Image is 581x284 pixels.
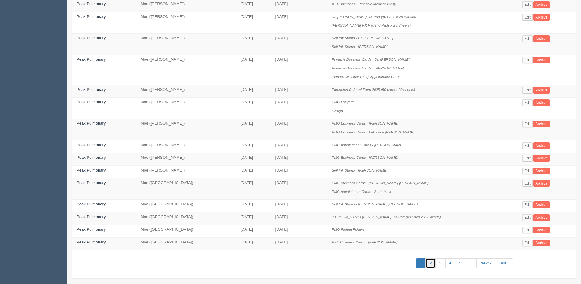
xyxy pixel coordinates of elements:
[136,119,236,140] td: Moe ([PERSON_NAME])
[77,202,106,206] a: Peak Pulmonary
[533,168,549,174] a: Archive
[533,214,549,221] a: Archive
[332,2,396,6] i: #10 Envelopes - Pinnacle Medical Trinity
[271,225,327,238] td: [DATE]
[533,121,549,127] a: Archive
[136,12,236,33] td: Moe ([PERSON_NAME])
[271,119,327,140] td: [DATE]
[533,201,549,208] a: Archive
[77,215,106,219] a: Peak Pulmonary
[136,140,236,153] td: Moe ([PERSON_NAME])
[236,140,271,153] td: [DATE]
[136,153,236,166] td: Moe ([PERSON_NAME])
[236,238,271,250] td: [DATE]
[271,165,327,178] td: [DATE]
[445,258,455,268] a: 4
[136,98,236,119] td: Moe ([PERSON_NAME])
[533,240,549,246] a: Archive
[77,36,106,40] a: Peak Pulmonary
[332,121,398,125] i: PMG Business Cards - [PERSON_NAME]
[332,143,403,147] i: PMC Appointment Cards - [PERSON_NAME]
[465,258,477,268] a: …
[533,1,549,8] a: Archive
[236,225,271,238] td: [DATE]
[136,200,236,212] td: Moe ([GEOGRAPHIC_DATA])
[332,109,343,113] i: Design
[522,142,533,149] a: Edit
[533,142,549,149] a: Archive
[236,85,271,98] td: [DATE]
[136,225,236,238] td: Moe ([GEOGRAPHIC_DATA])
[271,85,327,98] td: [DATE]
[522,155,533,162] a: Edit
[77,180,106,185] a: Peak Pulmonary
[495,258,513,268] a: Last »
[332,215,441,219] i: [PERSON_NAME] [PERSON_NAME] RX Pad (40 Pads x 25 Sheets)
[533,99,549,106] a: Archive
[332,202,418,206] i: Self Ink Stamp - [PERSON_NAME] [PERSON_NAME]
[77,168,106,172] a: Peak Pulmonary
[236,55,271,85] td: [DATE]
[271,33,327,55] td: [DATE]
[522,1,533,8] a: Edit
[522,87,533,94] a: Edit
[77,240,106,244] a: Peak Pulmonary
[77,57,106,62] a: Peak Pulmonary
[236,12,271,33] td: [DATE]
[77,121,106,126] a: Peak Pulmonary
[236,153,271,166] td: [DATE]
[236,165,271,178] td: [DATE]
[533,180,549,187] a: Archive
[533,87,549,94] a: Archive
[533,14,549,21] a: Archive
[271,238,327,250] td: [DATE]
[77,100,106,104] a: Peak Pulmonary
[77,14,106,19] a: Peak Pulmonary
[332,130,414,134] i: PMG Business Cards - LeDawne [PERSON_NAME]
[522,227,533,233] a: Edit
[435,258,445,268] a: 3
[236,200,271,212] td: [DATE]
[136,165,236,178] td: Moe ([PERSON_NAME])
[271,153,327,166] td: [DATE]
[332,66,404,70] i: Pinnacle Business Cards - [PERSON_NAME]
[271,140,327,153] td: [DATE]
[533,155,549,162] a: Archive
[332,168,388,172] i: Self Ink Stamp - [PERSON_NAME]
[271,200,327,212] td: [DATE]
[332,57,410,61] i: Pinnacle Business Cards - Dr. [PERSON_NAME]
[522,180,533,187] a: Edit
[332,44,388,48] i: Self Ink Stamp - [PERSON_NAME]
[332,36,393,40] i: Self Ink Stamp - Dr. [PERSON_NAME]
[271,178,327,200] td: [DATE]
[522,168,533,174] a: Edit
[332,87,415,91] i: Edmonton Referral Form 2025 (50 pads x 20 sheets)
[425,258,436,268] a: 2
[136,212,236,225] td: Moe ([GEOGRAPHIC_DATA])
[332,15,416,19] i: Dr. [PERSON_NAME] RX Pad (40 Pads x 25 Sheets)
[332,75,400,79] i: Pinnacle Medical Trinity Appointment Cards
[416,258,426,268] a: 1
[136,85,236,98] td: Moe ([PERSON_NAME])
[533,57,549,63] a: Archive
[522,201,533,208] a: Edit
[271,55,327,85] td: [DATE]
[522,214,533,221] a: Edit
[522,99,533,106] a: Edit
[533,227,549,233] a: Archive
[236,178,271,200] td: [DATE]
[236,119,271,140] td: [DATE]
[236,212,271,225] td: [DATE]
[332,227,365,231] i: PMG Patient Folders
[522,121,533,127] a: Edit
[332,23,411,27] i: [PERSON_NAME] RX Pad (40 Pads x 25 Sheets)
[77,155,106,160] a: Peak Pulmonary
[136,55,236,85] td: Moe ([PERSON_NAME])
[77,143,106,147] a: Peak Pulmonary
[271,98,327,119] td: [DATE]
[522,240,533,246] a: Edit
[476,258,495,268] a: Next ›
[522,14,533,21] a: Edit
[136,33,236,55] td: Moe ([PERSON_NAME])
[455,258,465,268] a: 5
